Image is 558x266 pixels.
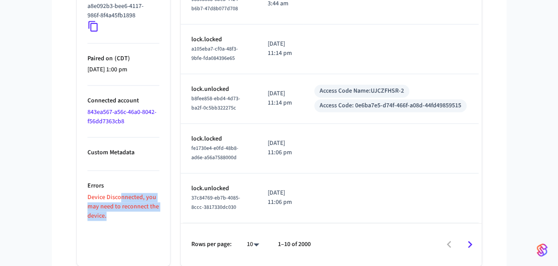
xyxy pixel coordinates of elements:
[87,108,156,126] a: 843ea567-a56c-46a0-8042-f56dd7363cb8
[87,181,159,191] p: Errors
[242,238,264,251] div: 10
[268,39,293,58] p: [DATE] 11:14 pm
[268,139,293,157] p: [DATE] 11:06 pm
[113,54,130,63] span: ( CDT )
[191,85,246,94] p: lock.unlocked
[191,35,246,44] p: lock.locked
[191,145,238,161] span: fe1730e4-e0fd-48b8-ad6e-a56a7588000d
[320,86,404,96] div: Access Code Name: UJCZFHSR-2
[191,194,240,211] span: 37c84769-eb7b-4085-8ccc-3817330dc030
[87,193,159,221] p: Device Disconnected, you may need to reconnect the device.
[191,95,240,112] span: b8fee858-ebd4-4d73-ba2f-0c5bb322275c
[87,148,159,157] p: Custom Metadata
[268,188,293,207] p: [DATE] 11:06 pm
[191,184,246,193] p: lock.unlocked
[87,54,159,63] p: Paired on
[459,234,480,255] button: Go to next page
[191,45,238,62] span: a105eba7-cf0a-48f3-9bfe-fda084396e65
[320,101,461,110] div: Access Code: 0e6ba7e5-d74f-466f-a08d-44fd49859515
[87,96,159,106] p: Connected account
[191,240,232,249] p: Rows per page:
[278,240,311,249] p: 1–10 of 2000
[87,2,156,20] p: a8e092b3-bee6-4117-986f-8f4a45fb1898
[191,134,246,144] p: lock.locked
[268,89,293,108] p: [DATE] 11:14 pm
[87,65,159,74] p: [DATE] 1:00 pm
[537,243,547,257] img: SeamLogoGradient.69752ec5.svg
